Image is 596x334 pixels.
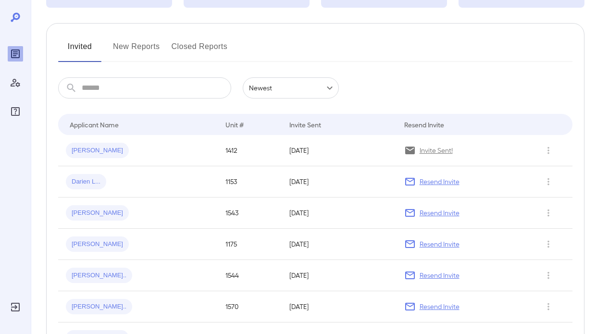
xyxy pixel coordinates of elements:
td: [DATE] [282,260,397,291]
td: [DATE] [282,166,397,198]
button: Closed Reports [172,39,228,62]
td: [DATE] [282,135,397,166]
div: Applicant Name [70,119,119,130]
button: New Reports [113,39,160,62]
span: [PERSON_NAME] [66,209,129,218]
span: [PERSON_NAME].. [66,302,132,311]
button: Row Actions [541,268,556,283]
div: FAQ [8,104,23,119]
div: Invite Sent [289,119,321,130]
div: Log Out [8,299,23,315]
td: 1543 [218,198,282,229]
span: Darien L... [66,177,106,186]
td: 1153 [218,166,282,198]
td: 1175 [218,229,282,260]
span: [PERSON_NAME].. [66,271,132,280]
div: Unit # [225,119,244,130]
div: Newest [243,77,339,99]
div: Reports [8,46,23,62]
p: Resend Invite [420,177,459,186]
button: Invited [58,39,101,62]
p: Invite Sent! [420,146,453,155]
button: Row Actions [541,174,556,189]
button: Row Actions [541,205,556,221]
td: [DATE] [282,229,397,260]
p: Resend Invite [420,302,459,311]
p: Resend Invite [420,239,459,249]
td: 1412 [218,135,282,166]
td: 1544 [218,260,282,291]
td: [DATE] [282,291,397,322]
button: Row Actions [541,236,556,252]
button: Row Actions [541,143,556,158]
td: [DATE] [282,198,397,229]
button: Row Actions [541,299,556,314]
span: [PERSON_NAME] [66,146,129,155]
p: Resend Invite [420,208,459,218]
span: [PERSON_NAME] [66,240,129,249]
td: 1570 [218,291,282,322]
div: Resend Invite [404,119,444,130]
p: Resend Invite [420,271,459,280]
div: Manage Users [8,75,23,90]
